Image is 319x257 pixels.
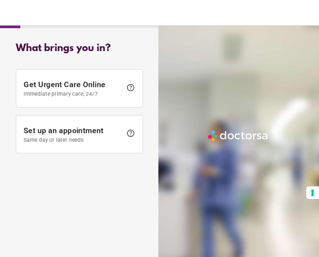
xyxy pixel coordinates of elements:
[306,186,319,199] button: Your consent preferences for tracking technologies
[24,126,122,143] span: Set up an appointment
[16,43,143,54] div: What brings you in?
[126,129,135,138] span: help
[24,137,122,143] span: Same day or later needs
[126,83,135,92] span: help
[206,128,270,143] img: Logo-Doctorsa-trans-White-partial-flat.png
[24,91,122,97] span: Immediate primary care, 24/7
[24,80,122,97] span: Get Urgent Care Online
